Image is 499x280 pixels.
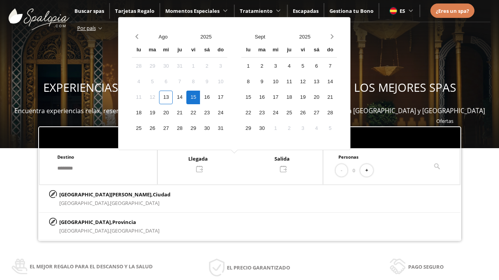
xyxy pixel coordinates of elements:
[310,44,323,57] div: sá
[323,75,337,89] div: 14
[145,59,159,73] div: 29
[132,59,145,73] div: 28
[200,91,214,104] div: 16
[186,122,200,135] div: 29
[159,91,173,104] div: 13
[241,59,337,135] div: Calendar days
[132,59,227,135] div: Calendar days
[269,75,282,89] div: 10
[323,91,337,104] div: 21
[43,80,456,95] span: EXPERIENCIAS WELLNESS PARA REGALAR Y DISFRUTAR EN LOS MEJORES SPAS
[296,122,310,135] div: 3
[293,7,319,14] a: Escapadas
[200,44,214,57] div: sá
[200,106,214,120] div: 23
[323,59,337,73] div: 7
[132,91,145,104] div: 11
[310,91,323,104] div: 20
[173,91,186,104] div: 14
[255,44,269,57] div: ma
[184,30,227,44] button: Open years overlay
[436,117,453,124] a: Ofertas
[145,75,159,89] div: 5
[282,75,296,89] div: 11
[282,91,296,104] div: 18
[74,7,104,14] a: Buscar spas
[173,59,186,73] div: 31
[296,59,310,73] div: 5
[296,106,310,120] div: 26
[173,75,186,89] div: 7
[132,75,145,89] div: 4
[145,44,159,57] div: ma
[269,91,282,104] div: 17
[132,44,145,57] div: lu
[115,7,154,14] a: Tarjetas Regalo
[241,44,255,57] div: lu
[329,7,373,14] a: Gestiona tu Bono
[296,91,310,104] div: 19
[241,122,255,135] div: 29
[241,91,255,104] div: 15
[241,44,337,135] div: Calendar wrapper
[323,106,337,120] div: 28
[112,219,136,226] span: Provincia
[360,164,373,177] button: +
[59,190,170,199] p: [GEOGRAPHIC_DATA][PERSON_NAME],
[269,59,282,73] div: 3
[237,30,282,44] button: Open months overlay
[214,91,227,104] div: 17
[323,122,337,135] div: 5
[200,122,214,135] div: 30
[214,44,227,57] div: do
[310,75,323,89] div: 13
[132,106,145,120] div: 18
[269,44,282,57] div: mi
[186,106,200,120] div: 22
[153,191,170,198] span: Ciudad
[241,75,255,89] div: 8
[110,199,159,206] span: [GEOGRAPHIC_DATA]
[310,106,323,120] div: 27
[200,75,214,89] div: 9
[338,154,359,160] span: Personas
[59,218,159,226] p: [GEOGRAPHIC_DATA],
[214,75,227,89] div: 10
[132,30,142,44] button: Previous month
[173,106,186,120] div: 21
[132,122,145,135] div: 25
[14,107,485,115] span: Encuentra experiencias relax, reserva bonos spas y escapadas wellness para disfrutar en más de 40...
[214,59,227,73] div: 3
[9,1,69,30] img: ImgLogoSpalopia.BvClDcEz.svg
[241,106,255,120] div: 22
[282,59,296,73] div: 4
[132,44,227,135] div: Calendar wrapper
[173,122,186,135] div: 28
[59,227,110,234] span: [GEOGRAPHIC_DATA],
[227,263,290,272] span: El precio garantizado
[282,30,327,44] button: Open years overlay
[282,122,296,135] div: 2
[59,199,110,206] span: [GEOGRAPHIC_DATA],
[159,122,173,135] div: 27
[77,24,96,31] span: Por país
[296,75,310,89] div: 12
[214,106,227,120] div: 24
[269,106,282,120] div: 24
[200,59,214,73] div: 2
[159,59,173,73] div: 30
[159,106,173,120] div: 20
[296,44,310,57] div: vi
[255,122,269,135] div: 30
[145,91,159,104] div: 12
[327,30,337,44] button: Next month
[159,44,173,57] div: mi
[436,7,469,14] span: ¿Eres un spa?
[186,44,200,57] div: vi
[30,262,153,271] span: El mejor regalo para el descanso y la salud
[255,91,269,104] div: 16
[110,227,159,234] span: [GEOGRAPHIC_DATA]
